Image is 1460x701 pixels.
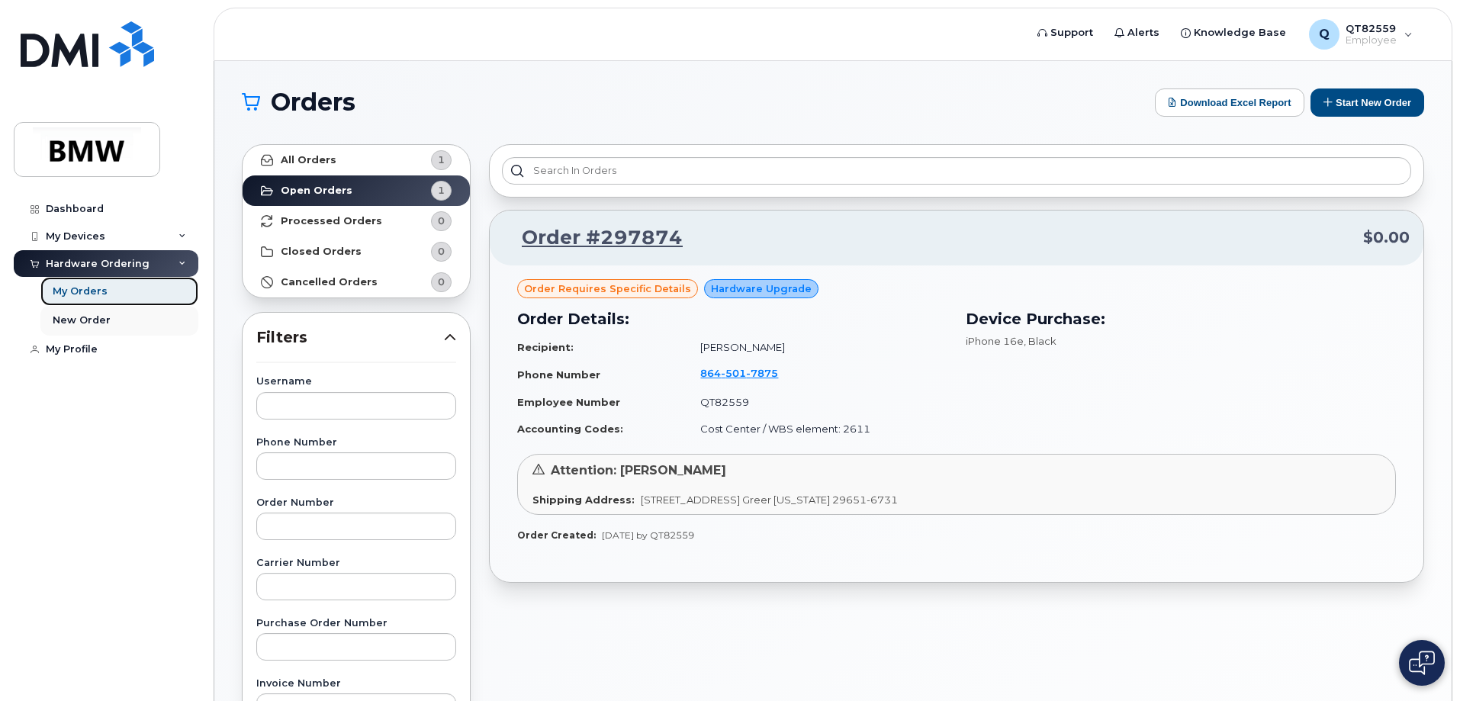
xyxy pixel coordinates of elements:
[532,494,635,506] strong: Shipping Address:
[243,236,470,267] a: Closed Orders0
[256,619,456,629] label: Purchase Order Number
[503,224,683,252] a: Order #297874
[687,389,947,416] td: QT82559
[711,281,812,296] span: Hardware Upgrade
[966,307,1396,330] h3: Device Purchase:
[602,529,694,541] span: [DATE] by QT82559
[721,367,746,379] span: 501
[524,281,691,296] span: Order requires Specific details
[256,558,456,568] label: Carrier Number
[243,145,470,175] a: All Orders1
[687,334,947,361] td: [PERSON_NAME]
[966,335,1024,347] span: iPhone 16e
[256,326,444,349] span: Filters
[687,416,947,442] td: Cost Center / WBS element: 2611
[243,206,470,236] a: Processed Orders0
[256,498,456,508] label: Order Number
[502,157,1411,185] input: Search in orders
[1409,651,1435,675] img: Open chat
[517,396,620,408] strong: Employee Number
[517,341,574,353] strong: Recipient:
[517,423,623,435] strong: Accounting Codes:
[256,679,456,689] label: Invoice Number
[281,246,362,258] strong: Closed Orders
[243,267,470,297] a: Cancelled Orders0
[281,215,382,227] strong: Processed Orders
[700,367,778,379] span: 864
[700,367,796,379] a: 8645017875
[438,183,445,198] span: 1
[256,438,456,448] label: Phone Number
[517,368,600,381] strong: Phone Number
[438,153,445,167] span: 1
[243,175,470,206] a: Open Orders1
[551,463,726,478] span: Attention: [PERSON_NAME]
[1024,335,1056,347] span: , Black
[641,494,898,506] span: [STREET_ADDRESS] Greer [US_STATE] 29651-6731
[438,244,445,259] span: 0
[746,367,778,379] span: 7875
[438,275,445,289] span: 0
[517,529,596,541] strong: Order Created:
[1310,88,1424,117] button: Start New Order
[517,307,947,330] h3: Order Details:
[281,185,352,197] strong: Open Orders
[271,91,355,114] span: Orders
[438,214,445,228] span: 0
[1363,227,1410,249] span: $0.00
[256,377,456,387] label: Username
[1155,88,1304,117] button: Download Excel Report
[281,154,336,166] strong: All Orders
[281,276,378,288] strong: Cancelled Orders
